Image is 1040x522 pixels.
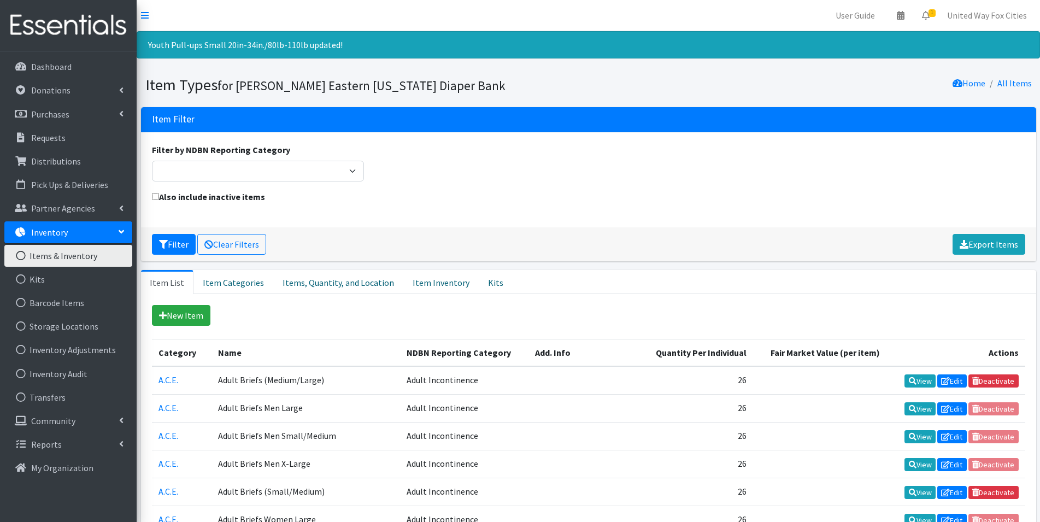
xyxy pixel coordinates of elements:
[886,339,1025,366] th: Actions
[158,430,178,441] a: A.C.E.
[929,9,936,17] span: 1
[4,7,132,44] img: HumanEssentials
[31,439,62,450] p: Reports
[211,366,401,395] td: Adult Briefs (Medium/Large)
[904,402,936,415] a: View
[953,234,1025,255] a: Export Items
[211,422,401,450] td: Adult Briefs Men Small/Medium
[968,486,1019,499] a: Deactivate
[193,270,273,294] a: Item Categories
[640,450,753,478] td: 26
[753,339,886,366] th: Fair Market Value (per item)
[145,75,585,95] h1: Item Types
[403,270,479,294] a: Item Inventory
[400,478,528,506] td: Adult Incontinence
[640,394,753,422] td: 26
[31,415,75,426] p: Community
[937,402,967,415] a: Edit
[640,422,753,450] td: 26
[937,486,967,499] a: Edit
[4,339,132,361] a: Inventory Adjustments
[937,374,967,388] a: Edit
[31,203,95,214] p: Partner Agencies
[827,4,884,26] a: User Guide
[904,458,936,471] a: View
[4,292,132,314] a: Barcode Items
[400,366,528,395] td: Adult Incontinence
[4,127,132,149] a: Requests
[218,78,506,93] small: for [PERSON_NAME] Eastern [US_STATE] Diaper Bank
[904,430,936,443] a: View
[4,433,132,455] a: Reports
[152,143,290,156] label: Filter by NDBN Reporting Category
[4,315,132,337] a: Storage Locations
[137,31,1040,58] div: Youth Pull-ups Small 20in-34in./80lb-110lb updated!
[158,402,178,413] a: A.C.E.
[4,363,132,385] a: Inventory Audit
[31,462,93,473] p: My Organization
[904,486,936,499] a: View
[479,270,513,294] a: Kits
[31,132,66,143] p: Requests
[4,174,132,196] a: Pick Ups & Deliveries
[31,61,72,72] p: Dashboard
[528,339,640,366] th: Add. Info
[4,245,132,267] a: Items & Inventory
[152,339,211,366] th: Category
[953,78,985,89] a: Home
[152,193,159,200] input: Also include inactive items
[152,190,265,203] label: Also include inactive items
[31,156,81,167] p: Distributions
[152,305,210,326] a: New Item
[31,227,68,238] p: Inventory
[640,478,753,506] td: 26
[937,458,967,471] a: Edit
[938,4,1036,26] a: United Way Fox Cities
[400,394,528,422] td: Adult Incontinence
[968,374,1019,388] a: Deactivate
[4,457,132,479] a: My Organization
[904,374,936,388] a: View
[197,234,266,255] a: Clear Filters
[211,394,401,422] td: Adult Briefs Men Large
[400,339,528,366] th: NDBN Reporting Category
[400,422,528,450] td: Adult Incontinence
[211,478,401,506] td: Adult Briefs (Small/Medium)
[152,114,195,125] h3: Item Filter
[400,450,528,478] td: Adult Incontinence
[141,270,193,294] a: Item List
[211,339,401,366] th: Name
[158,374,178,385] a: A.C.E.
[4,197,132,219] a: Partner Agencies
[913,4,938,26] a: 1
[640,339,753,366] th: Quantity Per Individual
[158,458,178,469] a: A.C.E.
[4,410,132,432] a: Community
[273,270,403,294] a: Items, Quantity, and Location
[4,150,132,172] a: Distributions
[211,450,401,478] td: Adult Briefs Men X-Large
[31,179,108,190] p: Pick Ups & Deliveries
[4,79,132,101] a: Donations
[937,430,967,443] a: Edit
[4,103,132,125] a: Purchases
[158,486,178,497] a: A.C.E.
[640,366,753,395] td: 26
[31,85,70,96] p: Donations
[4,221,132,243] a: Inventory
[31,109,69,120] p: Purchases
[4,268,132,290] a: Kits
[152,234,196,255] button: Filter
[4,56,132,78] a: Dashboard
[997,78,1032,89] a: All Items
[4,386,132,408] a: Transfers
